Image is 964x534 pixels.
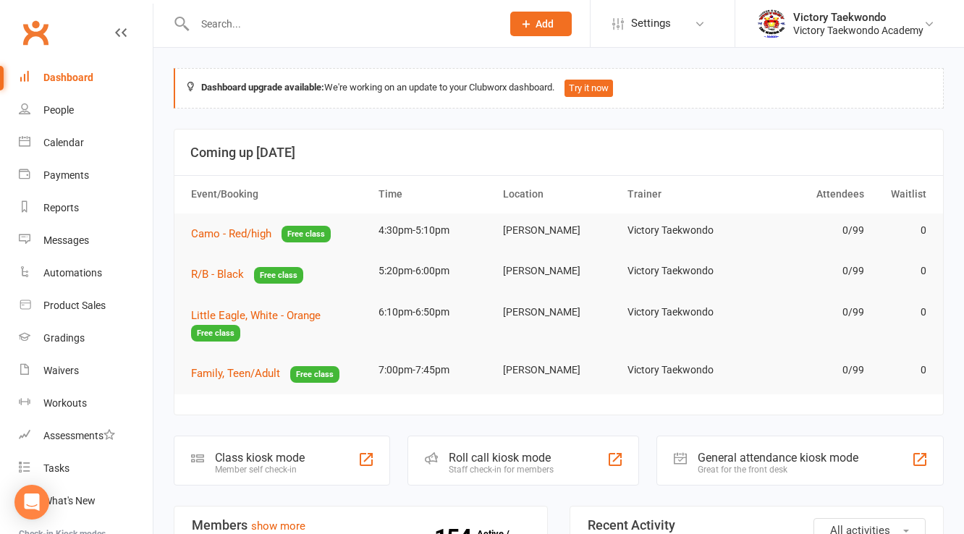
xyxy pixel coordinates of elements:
td: 0/99 [745,254,870,288]
td: 4:30pm-5:10pm [372,213,496,247]
a: Gradings [19,322,153,355]
h3: Recent Activity [588,518,926,533]
a: Waivers [19,355,153,387]
span: Settings [631,7,671,40]
a: Reports [19,192,153,224]
span: Free class [290,366,339,383]
button: Camo - Red/highFree class [191,225,331,243]
th: Location [496,176,621,213]
td: 0/99 [745,213,870,247]
div: Great for the front desk [698,465,858,475]
div: Assessments [43,430,115,441]
th: Attendees [745,176,870,213]
div: Gradings [43,332,85,344]
button: Try it now [565,80,613,97]
td: [PERSON_NAME] [496,353,621,387]
td: 0 [871,213,933,247]
div: Member self check-in [215,465,305,475]
img: thumb_image1542833429.png [757,9,786,38]
div: Victory Taekwondo Academy [793,24,923,37]
button: Family, Teen/AdultFree class [191,365,339,383]
div: General attendance kiosk mode [698,451,858,465]
button: Little Eagle, White - OrangeFree class [191,307,365,342]
div: Automations [43,267,102,279]
td: 7:00pm-7:45pm [372,353,496,387]
td: Victory Taekwondo [621,254,745,288]
div: Roll call kiosk mode [449,451,554,465]
a: Workouts [19,387,153,420]
td: 6:10pm-6:50pm [372,295,496,329]
div: We're working on an update to your Clubworx dashboard. [174,68,944,109]
h3: Coming up [DATE] [190,145,927,160]
div: People [43,104,74,116]
span: Free class [282,226,331,242]
th: Waitlist [871,176,933,213]
td: Victory Taekwondo [621,353,745,387]
a: Payments [19,159,153,192]
a: Product Sales [19,289,153,322]
div: What's New [43,495,96,507]
button: R/B - BlackFree class [191,266,303,284]
div: Class kiosk mode [215,451,305,465]
td: 0/99 [745,295,870,329]
div: Waivers [43,365,79,376]
td: [PERSON_NAME] [496,295,621,329]
span: Family, Teen/Adult [191,367,280,380]
span: R/B - Black [191,268,244,281]
div: Product Sales [43,300,106,311]
td: 0 [871,353,933,387]
td: 0/99 [745,353,870,387]
div: Reports [43,202,79,213]
a: Tasks [19,452,153,485]
span: Little Eagle, White - Orange [191,309,321,322]
div: Staff check-in for members [449,465,554,475]
div: Payments [43,169,89,181]
span: Free class [254,267,303,284]
a: Messages [19,224,153,257]
td: Victory Taekwondo [621,295,745,329]
td: 0 [871,295,933,329]
td: Victory Taekwondo [621,213,745,247]
div: Tasks [43,462,69,474]
a: Dashboard [19,62,153,94]
div: Victory Taekwondo [793,11,923,24]
span: Free class [191,325,240,342]
div: Messages [43,234,89,246]
div: Calendar [43,137,84,148]
input: Search... [190,14,491,34]
div: Dashboard [43,72,93,83]
button: Add [510,12,572,36]
td: [PERSON_NAME] [496,254,621,288]
td: [PERSON_NAME] [496,213,621,247]
a: Calendar [19,127,153,159]
h3: Members [192,518,530,533]
td: 5:20pm-6:00pm [372,254,496,288]
strong: Dashboard upgrade available: [201,82,324,93]
a: People [19,94,153,127]
a: show more [251,520,305,533]
a: Automations [19,257,153,289]
span: Add [536,18,554,30]
span: Camo - Red/high [191,227,271,240]
td: 0 [871,254,933,288]
a: Clubworx [17,14,54,51]
th: Trainer [621,176,745,213]
a: Assessments [19,420,153,452]
div: Open Intercom Messenger [14,485,49,520]
th: Event/Booking [185,176,372,213]
th: Time [372,176,496,213]
a: What's New [19,485,153,517]
div: Workouts [43,397,87,409]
